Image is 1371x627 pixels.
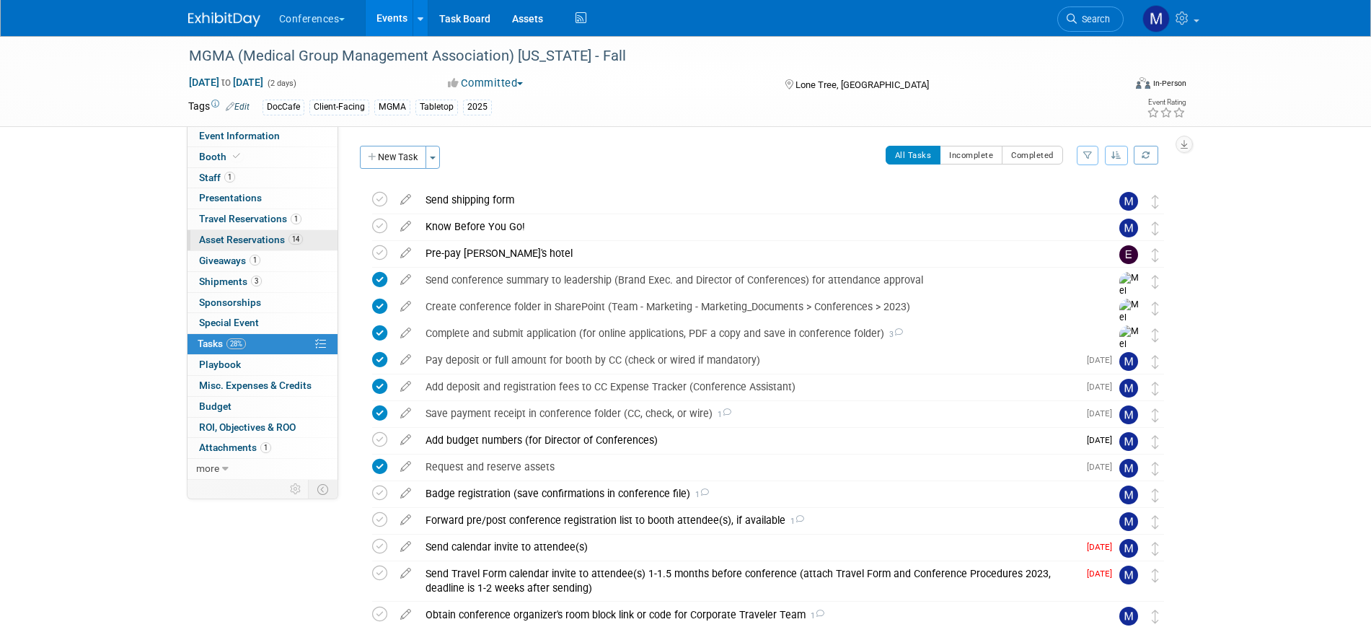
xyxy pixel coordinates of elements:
[1087,355,1119,365] span: [DATE]
[263,100,304,115] div: DocCafe
[1142,5,1170,32] img: Marygrace LeGros
[188,376,338,396] a: Misc. Expenses & Credits
[418,455,1078,479] div: Request and reserve assets
[393,354,418,367] a: edit
[1119,459,1138,478] img: Marygrace LeGros
[188,230,338,250] a: Asset Reservations14
[188,12,260,27] img: ExhibitDay
[1057,6,1124,32] a: Search
[199,359,241,370] span: Playbook
[199,130,280,141] span: Event Information
[1136,77,1150,89] img: Format-Inperson.png
[393,460,418,473] a: edit
[418,561,1078,601] div: Send Travel Form calendar invite to attendee(s) 1-1.5 months before conference (attach Travel For...
[713,410,731,419] span: 1
[393,300,418,313] a: edit
[266,79,296,88] span: (2 days)
[226,338,246,349] span: 28%
[418,294,1090,319] div: Create conference folder in SharePoint (Team - Marketing - Marketing_Documents > Conferences > 2023)
[393,567,418,580] a: edit
[199,317,259,328] span: Special Event
[690,490,709,499] span: 1
[1152,515,1159,529] i: Move task
[199,276,262,287] span: Shipments
[1119,352,1138,371] img: Marygrace LeGros
[1152,435,1159,449] i: Move task
[250,255,260,266] span: 1
[1087,462,1119,472] span: [DATE]
[291,214,301,224] span: 1
[393,514,418,527] a: edit
[393,487,418,500] a: edit
[1087,382,1119,392] span: [DATE]
[188,334,338,354] a: Tasks28%
[1152,542,1159,556] i: Move task
[188,147,338,167] a: Booth
[418,535,1078,559] div: Send calendar invite to attendee(s)
[1152,248,1159,262] i: Move task
[1119,299,1141,350] img: Mel Liwanag
[1152,382,1159,395] i: Move task
[418,214,1090,239] div: Know Before You Go!
[1119,566,1138,584] img: Marygrace LeGros
[1152,302,1159,315] i: Move task
[199,421,296,433] span: ROI, Objectives & ROO
[188,168,338,188] a: Staff1
[188,251,338,271] a: Giveaways1
[1119,245,1138,264] img: Erin Anderson
[199,400,232,412] span: Budget
[418,374,1078,399] div: Add deposit and registration fees to CC Expense Tracker (Conference Assistant)
[418,508,1090,532] div: Forward pre/post conference registration list to booth attendee(s), if available
[199,234,303,245] span: Asset Reservations
[188,272,338,292] a: Shipments3
[199,255,260,266] span: Giveaways
[1119,192,1138,211] img: Marygrace LeGros
[188,188,338,209] a: Presentations
[1152,355,1159,369] i: Move task
[1087,435,1119,445] span: [DATE]
[418,241,1090,266] div: Pre-pay [PERSON_NAME]'s hotel
[393,407,418,420] a: edit
[198,338,246,349] span: Tasks
[1152,328,1159,342] i: Move task
[785,517,804,526] span: 1
[224,172,235,183] span: 1
[418,602,1090,627] div: Obtain conference organizer's room block link or code for Corporate Traveler Team
[374,100,410,115] div: MGMA
[1077,14,1110,25] span: Search
[1147,99,1186,106] div: Event Rating
[1087,408,1119,418] span: [DATE]
[393,434,418,447] a: edit
[1119,405,1138,424] img: Marygrace LeGros
[1152,610,1159,623] i: Move task
[884,330,903,339] span: 3
[1119,432,1138,451] img: Marygrace LeGros
[393,540,418,553] a: edit
[1152,462,1159,475] i: Move task
[360,146,426,169] button: New Task
[806,611,824,621] span: 1
[940,146,1002,165] button: Incomplete
[418,481,1090,506] div: Badge registration (save confirmations in conference file)
[418,401,1078,426] div: Save payment receipt in conference folder (CC, check, or wire)
[1152,408,1159,422] i: Move task
[1152,275,1159,289] i: Move task
[393,608,418,621] a: edit
[309,100,369,115] div: Client-Facing
[1119,512,1138,531] img: Marygrace LeGros
[188,438,338,458] a: Attachments1
[199,380,312,391] span: Misc. Expenses & Credits
[795,79,929,90] span: Lone Tree, [GEOGRAPHIC_DATA]
[1152,569,1159,582] i: Move task
[418,428,1078,452] div: Add budget numbers (for Director of Conferences)
[260,442,271,453] span: 1
[393,273,418,286] a: edit
[308,480,338,499] td: Toggle Event Tabs
[1152,488,1159,502] i: Move task
[288,234,303,245] span: 14
[188,313,338,333] a: Special Event
[443,76,529,91] button: Committed
[1087,569,1119,579] span: [DATE]
[393,247,418,260] a: edit
[1119,379,1138,398] img: Marygrace LeGros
